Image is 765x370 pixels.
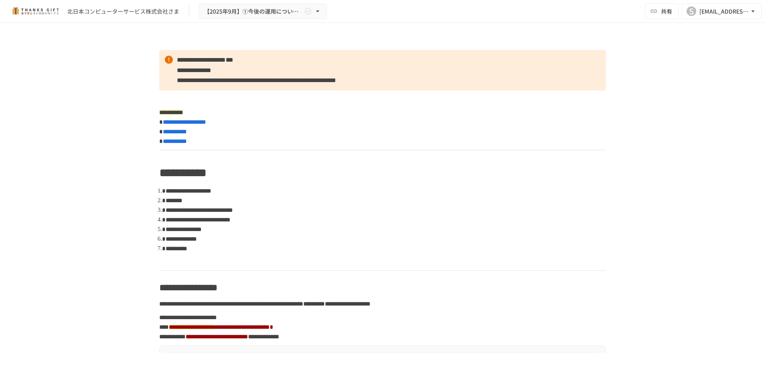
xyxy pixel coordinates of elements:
span: 【2025年9月】①今後の運用についてのご案内/THANKS GIFTキックオフMTG [204,6,302,16]
button: 共有 [645,3,679,19]
div: [EMAIL_ADDRESS][DOMAIN_NAME] [699,6,749,16]
div: 北日本コンピューターサービス株式会社さま [67,7,179,16]
button: S[EMAIL_ADDRESS][DOMAIN_NAME] [682,3,762,19]
button: 【2025年9月】①今後の運用についてのご案内/THANKS GIFTキックオフMTG [199,4,327,19]
span: 共有 [661,7,672,16]
img: mMP1OxWUAhQbsRWCurg7vIHe5HqDpP7qZo7fRoNLXQh [10,5,61,18]
div: S [687,6,696,16]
